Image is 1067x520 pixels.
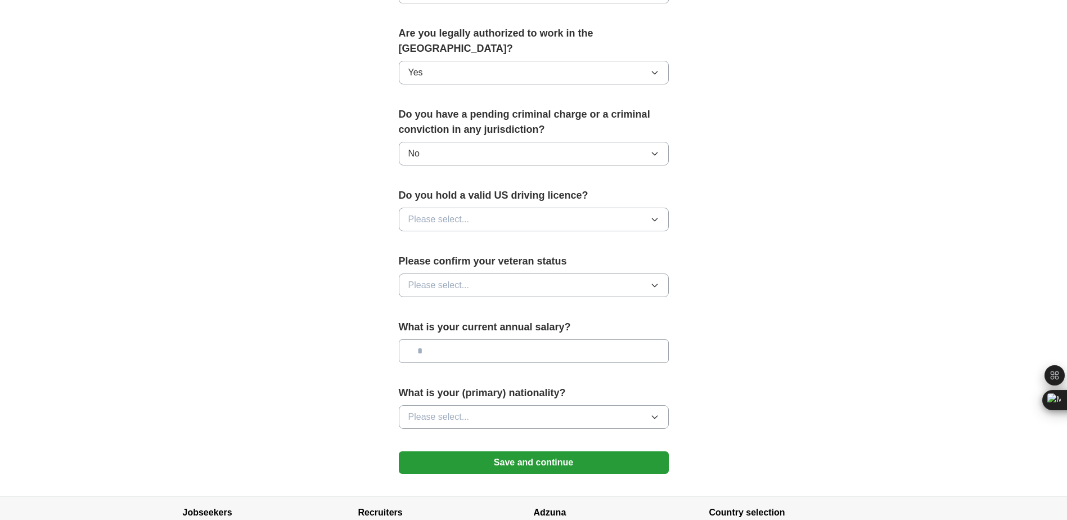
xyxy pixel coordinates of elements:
[399,61,669,84] button: Yes
[408,147,420,160] span: No
[399,320,669,335] label: What is your current annual salary?
[399,385,669,401] label: What is your (primary) nationality?
[399,254,669,269] label: Please confirm your veteran status
[408,410,470,424] span: Please select...
[399,208,669,231] button: Please select...
[399,274,669,297] button: Please select...
[399,405,669,429] button: Please select...
[408,213,470,226] span: Please select...
[399,26,669,56] label: Are you legally authorized to work in the [GEOGRAPHIC_DATA]?
[399,142,669,165] button: No
[399,107,669,137] label: Do you have a pending criminal charge or a criminal conviction in any jurisdiction?
[408,279,470,292] span: Please select...
[399,188,669,203] label: Do you hold a valid US driving licence?
[399,451,669,474] button: Save and continue
[408,66,423,79] span: Yes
